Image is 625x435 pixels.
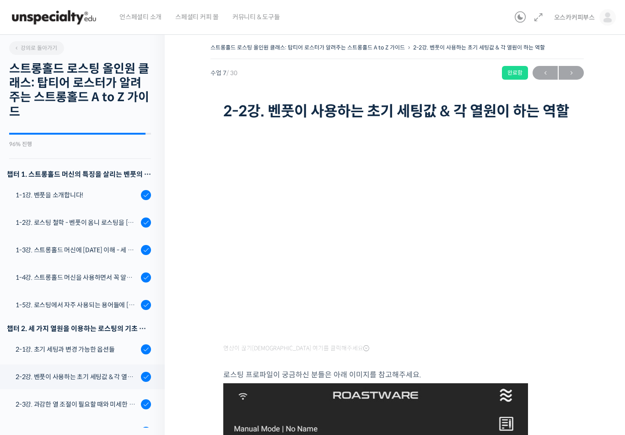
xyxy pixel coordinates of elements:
div: 2-3강. 과감한 열 조절이 필요할 때와 미세한 열 조절이 필요할 때 [16,399,138,409]
span: 영상이 끊기[DEMOGRAPHIC_DATA] 여기를 클릭해주세요 [223,345,369,352]
a: ←이전 [533,66,558,80]
div: 1-5강. 로스팅에서 자주 사용되는 용어들에 [DATE] 이해 [16,300,138,310]
a: 강의로 돌아가기 [9,41,64,55]
span: 수업 7 [210,70,237,76]
span: → [559,67,584,79]
div: 1-1강. 벤풋을 소개합니다! [16,190,138,200]
a: 스트롱홀드 로스팅 올인원 클래스: 탑티어 로스터가 알려주는 스트롱홀드 A to Z 가이드 [210,44,405,51]
a: 다음→ [559,66,584,80]
p: 로스팅 프로파일이 궁금하신 분들은 아래 이미지를 참고해주세요. [223,369,571,381]
div: 2-2강. 벤풋이 사용하는 초기 세팅값 & 각 열원이 하는 역할 [16,372,138,382]
div: 1-3강. 스트롱홀드 머신에 [DATE] 이해 - 세 가지 열원이 만들어내는 변화 [16,245,138,255]
span: 강의로 돌아가기 [14,44,57,51]
span: ← [533,67,558,79]
h1: 2-2강. 벤풋이 사용하는 초기 세팅값 & 각 열원이 하는 역할 [223,103,571,120]
div: 96% 진행 [9,141,151,147]
div: 챕터 2. 세 가지 열원을 이용하는 로스팅의 기초 설계 [7,322,151,335]
span: / 30 [226,69,237,77]
div: 2-1강. 초기 세팅과 변경 가능한 옵션들 [16,344,138,354]
a: 2-2강. 벤풋이 사용하는 초기 세팅값 & 각 열원이 하는 역할 [413,44,545,51]
div: 1-4강. 스트롱홀드 머신을 사용하면서 꼭 알고 있어야 할 유의사항 [16,272,138,283]
h3: 챕터 1. 스트롱홀드 머신의 특징을 살리는 벤풋의 로스팅 방식 [7,168,151,180]
span: 오스카커피부스 [554,13,595,22]
h2: 스트롱홀드 로스팅 올인원 클래스: 탑티어 로스터가 알려주는 스트롱홀드 A to Z 가이드 [9,62,151,119]
div: 1-2강. 로스팅 철학 - 벤풋이 옴니 로스팅을 [DATE] 않는 이유 [16,217,138,228]
div: 완료함 [502,66,528,80]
